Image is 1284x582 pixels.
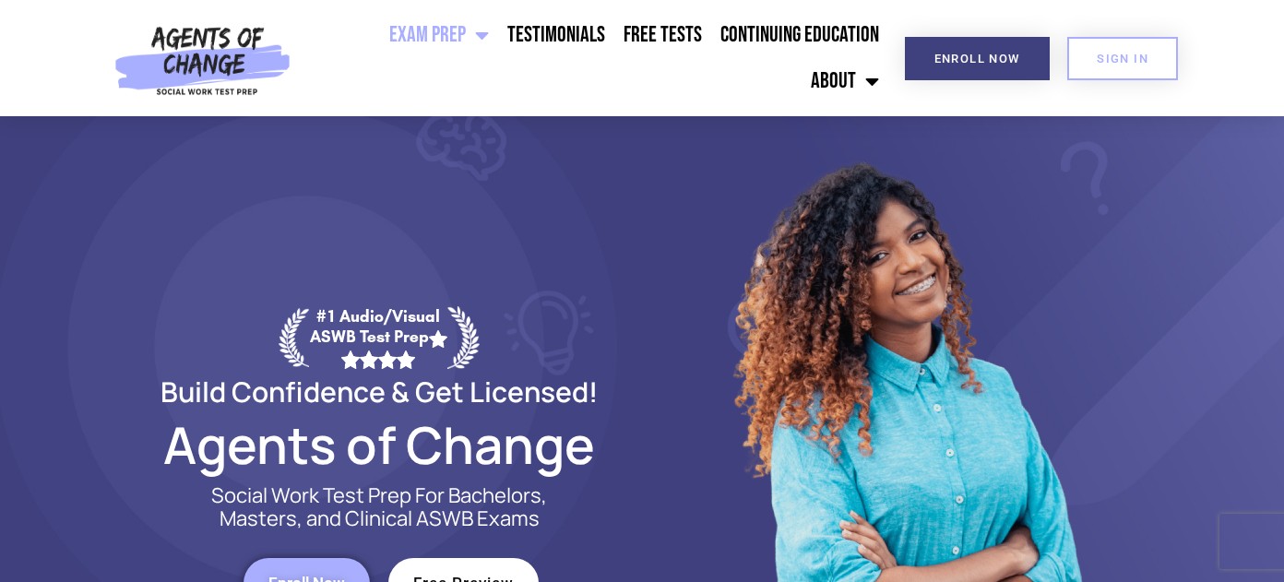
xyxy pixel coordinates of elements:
[934,53,1020,65] span: Enroll Now
[1067,37,1178,80] a: SIGN IN
[116,378,642,405] h2: Build Confidence & Get Licensed!
[614,12,711,58] a: Free Tests
[802,58,888,104] a: About
[380,12,498,58] a: Exam Prep
[711,12,888,58] a: Continuing Education
[905,37,1050,80] a: Enroll Now
[299,12,888,104] nav: Menu
[190,484,568,530] p: Social Work Test Prep For Bachelors, Masters, and Clinical ASWB Exams
[116,423,642,466] h2: Agents of Change
[309,306,447,368] div: #1 Audio/Visual ASWB Test Prep
[1097,53,1148,65] span: SIGN IN
[498,12,614,58] a: Testimonials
